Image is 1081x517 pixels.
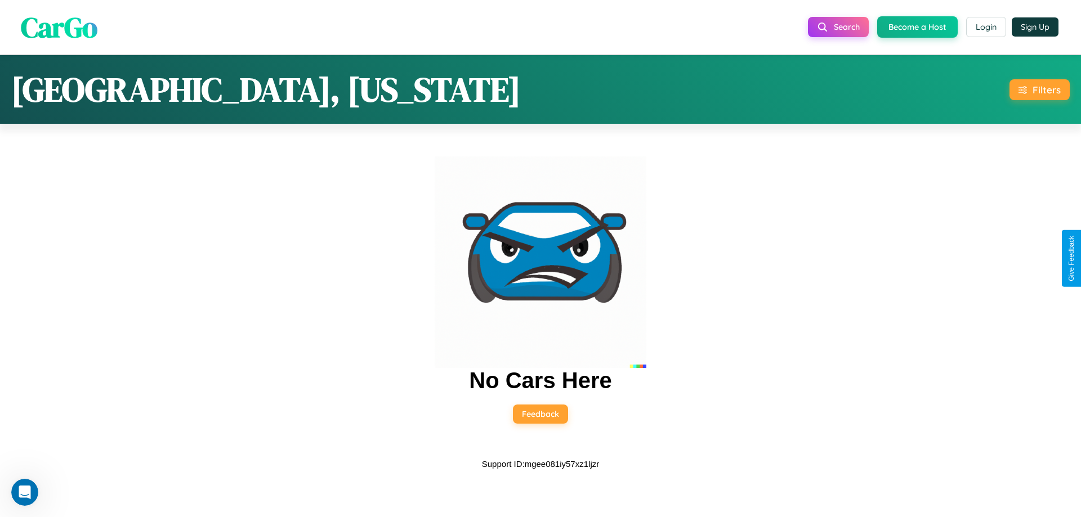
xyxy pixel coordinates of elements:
[1067,236,1075,281] div: Give Feedback
[11,66,521,113] h1: [GEOGRAPHIC_DATA], [US_STATE]
[482,456,599,471] p: Support ID: mgee081iy57xz1ljzr
[834,22,860,32] span: Search
[1033,84,1061,96] div: Filters
[435,156,646,368] img: car
[513,404,568,424] button: Feedback
[877,16,958,38] button: Become a Host
[1012,17,1058,37] button: Sign Up
[808,17,869,37] button: Search
[469,368,611,393] h2: No Cars Here
[1009,79,1070,100] button: Filters
[966,17,1006,37] button: Login
[21,7,97,46] span: CarGo
[11,479,38,506] iframe: Intercom live chat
